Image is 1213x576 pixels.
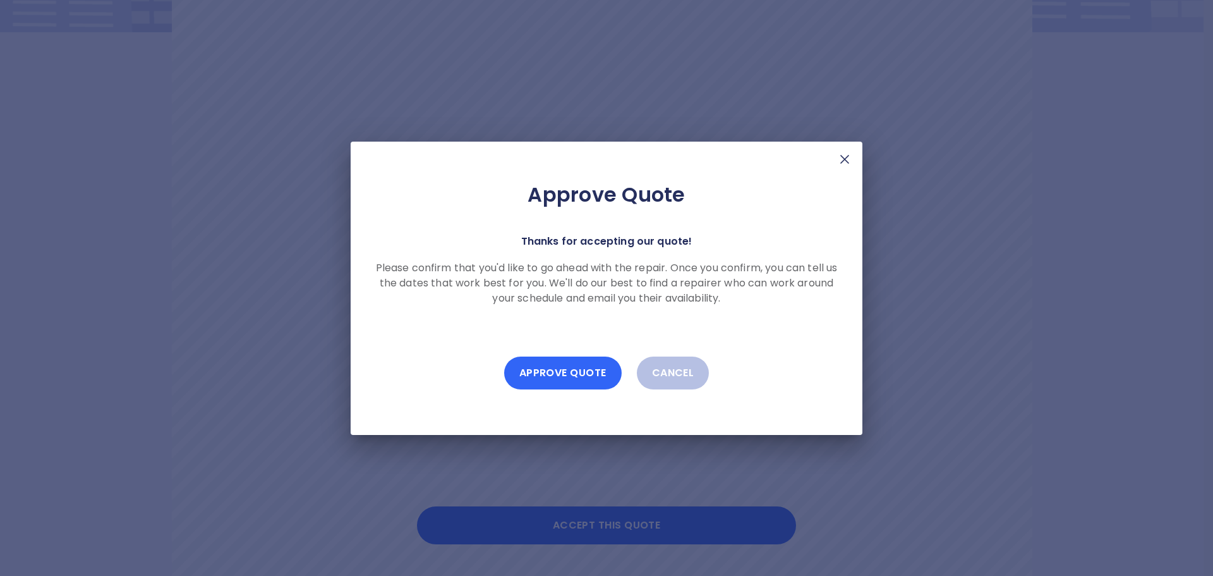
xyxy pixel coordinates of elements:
p: Thanks for accepting our quote! [521,233,692,250]
h2: Approve Quote [371,182,842,207]
p: Please confirm that you'd like to go ahead with the repair. Once you confirm, you can tell us the... [371,260,842,306]
img: X Mark [837,152,852,167]
button: Cancel [637,357,709,389]
button: Approve Quote [504,357,622,389]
